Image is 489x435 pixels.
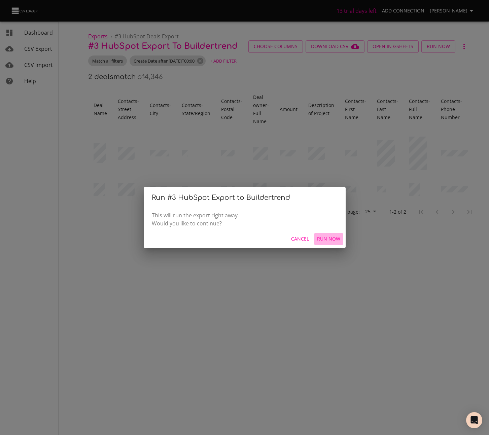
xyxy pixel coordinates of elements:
button: Cancel [288,233,312,245]
div: Open Intercom Messenger [466,412,482,428]
span: Run Now [317,235,340,243]
h2: Run # 3 HubSpot Export to Buildertrend [152,192,338,203]
span: Cancel [291,235,309,243]
button: Run Now [314,233,343,245]
p: This will run the export right away. Would you like to continue? [152,211,338,227]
